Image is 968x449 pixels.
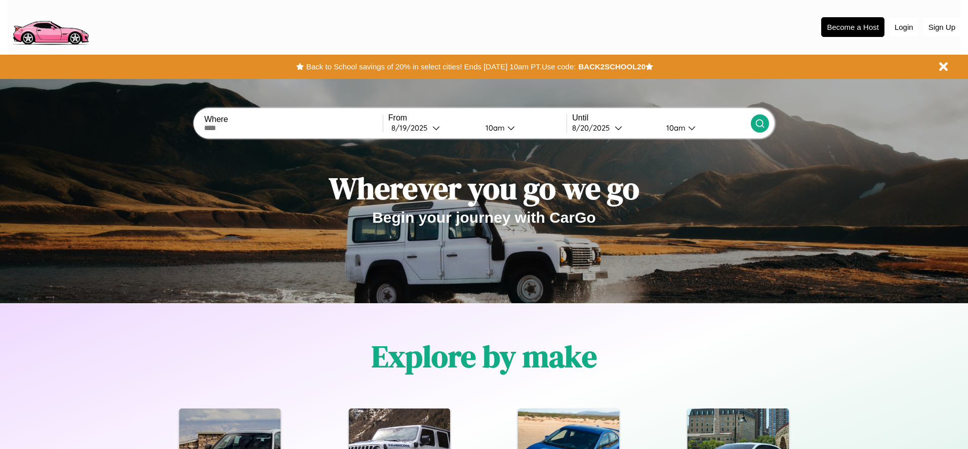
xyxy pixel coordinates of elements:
div: 8 / 19 / 2025 [391,123,432,133]
button: 10am [477,123,567,133]
img: logo [8,5,93,48]
label: From [388,113,567,123]
button: Become a Host [821,17,884,37]
h1: Explore by make [372,336,597,377]
button: Sign Up [923,18,960,36]
b: BACK2SCHOOL20 [578,62,646,71]
button: 10am [658,123,750,133]
button: 8/19/2025 [388,123,477,133]
div: 10am [480,123,507,133]
div: 10am [661,123,688,133]
label: Where [204,115,382,124]
button: Login [890,18,918,36]
div: 8 / 20 / 2025 [572,123,615,133]
label: Until [572,113,750,123]
button: Back to School savings of 20% in select cities! Ends [DATE] 10am PT.Use code: [304,60,578,74]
